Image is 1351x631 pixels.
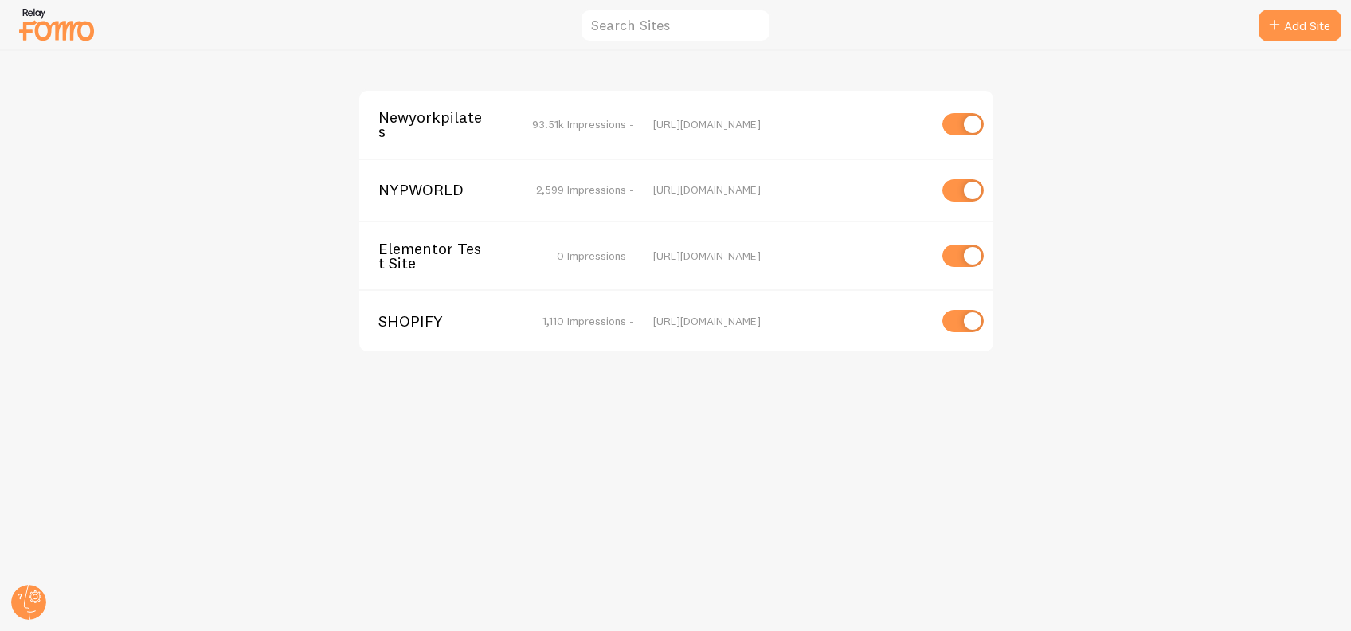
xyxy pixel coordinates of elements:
[536,182,634,197] span: 2,599 Impressions -
[542,314,634,328] span: 1,110 Impressions -
[653,314,928,328] div: [URL][DOMAIN_NAME]
[378,182,507,197] span: NYPWORLD
[532,117,634,131] span: 93.51k Impressions -
[17,4,96,45] img: fomo-relay-logo-orange.svg
[378,241,507,271] span: Elementor Test Site
[653,117,928,131] div: [URL][DOMAIN_NAME]
[653,249,928,263] div: [URL][DOMAIN_NAME]
[653,182,928,197] div: [URL][DOMAIN_NAME]
[557,249,634,263] span: 0 Impressions -
[378,110,507,139] span: Newyorkpilates
[378,314,507,328] span: SHOPIFY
